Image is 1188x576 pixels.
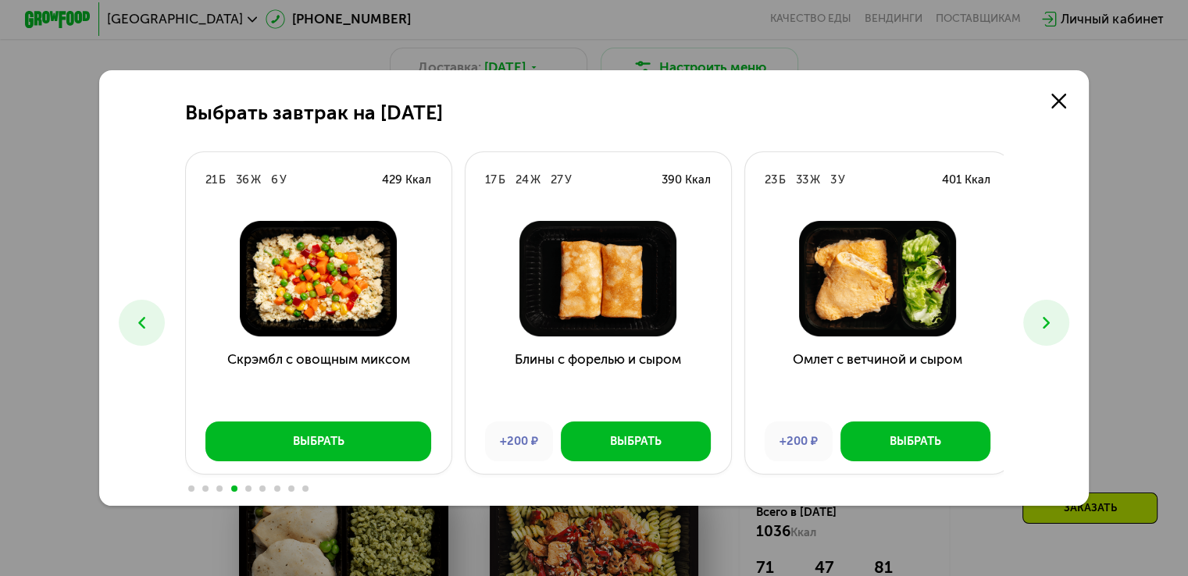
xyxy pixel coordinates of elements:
button: Выбрать [840,421,990,461]
img: Омлет с ветчиной и сыром [758,221,997,336]
div: 401 Ккал [942,172,990,188]
div: 17 [485,172,497,188]
div: 21 [205,172,217,188]
div: +200 ₽ [765,421,833,461]
div: Б [219,172,226,188]
div: 6 [271,172,278,188]
div: 24 [516,172,529,188]
div: Б [779,172,786,188]
img: Блины с форелью и сыром [478,221,717,336]
div: 33 [796,172,808,188]
div: У [280,172,287,188]
h3: Блины с форелью и сыром [466,350,731,409]
div: 27 [551,172,563,188]
div: Выбрать [610,433,662,450]
div: 3 [830,172,837,188]
div: Б [498,172,505,188]
h3: Скрэмбл с овощным миксом [186,350,451,409]
div: Выбрать [293,433,344,450]
div: 23 [765,172,777,188]
div: 390 Ккал [662,172,711,188]
div: Ж [530,172,540,188]
button: Выбрать [205,421,431,461]
h3: Омлет с ветчиной и сыром [745,350,1011,409]
div: 36 [236,172,249,188]
div: +200 ₽ [485,421,553,461]
div: Ж [251,172,261,188]
div: 429 Ккал [382,172,431,188]
img: Скрэмбл с овощным миксом [198,221,437,336]
div: У [838,172,845,188]
button: Выбрать [561,421,711,461]
div: У [565,172,572,188]
div: Ж [810,172,820,188]
h2: Выбрать завтрак на [DATE] [185,101,443,125]
div: Выбрать [890,433,941,450]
